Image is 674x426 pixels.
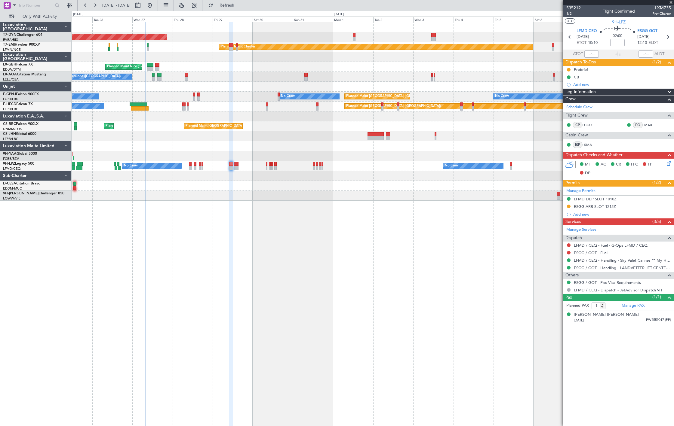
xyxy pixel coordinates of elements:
div: [DATE] [73,12,83,17]
span: 9H-LPZ [612,19,626,25]
a: T7-DYNChallenger 604 [3,33,42,37]
div: Thu 28 [173,17,213,22]
div: Wed 3 [413,17,453,22]
span: F-HECD [3,102,16,106]
span: 9H-YAA [3,152,17,156]
span: ELDT [648,40,658,46]
a: LFMN/NCE [3,47,21,52]
span: [DATE] - [DATE] [102,3,131,8]
a: ESGG / GOT - Handling - LANDVETTER JET CENTER ESGG/GOT [574,265,671,270]
span: (1/1) [652,294,661,300]
a: EVRA/RIX [3,38,18,42]
span: LX-GBH [3,63,16,66]
div: No Crew [495,92,509,101]
div: ISP [573,141,583,148]
div: Planned Maint Nice ([GEOGRAPHIC_DATA]) [107,62,174,71]
span: Dispatch [565,235,582,242]
div: Planned Maint Chester [221,42,255,51]
div: Tue 26 [92,17,132,22]
span: [DATE] [577,34,589,40]
span: ATOT [573,51,583,57]
a: FCBB/BZV [3,157,19,161]
a: LFPB/LBG [3,137,19,141]
span: (1/2) [652,59,661,65]
a: CS-JHHGlobal 6000 [3,132,36,136]
a: LELL/QSA [3,77,19,82]
button: Only With Activity [7,12,65,21]
div: CP [573,122,583,128]
span: 10:10 [588,40,598,46]
div: ESGG ARR SLOT 1215Z [574,204,616,209]
span: [DATE] [574,318,584,323]
a: EDLW/DTM [3,67,21,72]
span: CR [616,162,621,168]
span: Pax [565,294,572,301]
span: Permits [565,180,580,187]
span: ETOT [577,40,586,46]
a: SMA [584,142,598,148]
a: ESGG / GOT - Pax Visa Requirements [574,280,641,285]
div: Sun 31 [293,17,333,22]
span: DP [585,170,590,176]
a: LX-AOACitation Mustang [3,73,46,76]
span: AC [601,162,606,168]
span: Only With Activity [16,14,63,19]
span: Cabin Crew [565,132,588,139]
a: ESGG / GOT - Fuel [574,250,608,255]
a: LFMD / CEQ - Fuel - G-Ops LFMD / CEQ [574,243,648,248]
div: Planned Maint [GEOGRAPHIC_DATA] ([GEOGRAPHIC_DATA]) [346,102,441,111]
a: Schedule Crew [566,104,592,110]
span: Crew [565,96,576,103]
span: LFMD CEQ [577,28,597,34]
span: 02:00 [613,33,622,39]
span: 1/2 [566,11,581,16]
a: MAX [644,122,658,128]
div: Thu 4 [454,17,494,22]
div: [DATE] [334,12,344,17]
span: Flight Crew [565,112,588,119]
div: No Crew [445,161,459,170]
span: Pref Charter [652,11,671,16]
div: Fri 29 [213,17,253,22]
label: Planned PAX [566,303,589,309]
a: Manage Services [566,227,596,233]
a: F-HECDFalcon 7X [3,102,33,106]
span: LXM735 [652,5,671,11]
button: Refresh [205,1,242,10]
div: No Crew [124,161,138,170]
span: T7-DYN [3,33,17,37]
div: Planned Maint [GEOGRAPHIC_DATA] ([GEOGRAPHIC_DATA]) [186,122,280,131]
span: (3/5) [652,218,661,225]
div: No Crew [281,92,295,101]
div: Mon 25 [52,17,92,22]
span: ESGG GOT [637,28,657,34]
a: LFMD / CEQ - Dispatch - JetAdvisor Dispatch 9H [574,288,662,293]
div: No Crew Barcelona ([GEOGRAPHIC_DATA]) [54,72,121,81]
span: Others [565,272,579,279]
a: LFMD / CEQ - Handling - Sky Valet Cannes ** My Handling**LFMD / CEQ [574,258,671,263]
a: LX-GBHFalcon 7X [3,63,33,66]
span: Refresh [214,3,240,8]
div: Sat 6 [534,17,574,22]
a: CGU [584,122,598,128]
a: 9H-YAAGlobal 5000 [3,152,37,156]
a: LFPB/LBG [3,97,19,102]
span: CS-JHH [3,132,16,136]
a: T7-EMIHawker 900XP [3,43,40,47]
span: Services [565,218,581,225]
div: CB [574,75,579,80]
span: 9H-[PERSON_NAME] [3,192,38,195]
input: --:-- [584,50,599,58]
div: Fri 5 [494,17,534,22]
div: Flight Confirmed [602,8,635,14]
span: FP [648,162,652,168]
div: Sat 30 [253,17,293,22]
span: LX-AOA [3,73,17,76]
a: 9H-[PERSON_NAME]Challenger 850 [3,192,64,195]
span: F-GPNJ [3,93,16,96]
a: 9H-LPZLegacy 500 [3,162,34,166]
span: [DATE] [637,34,650,40]
div: FO [633,122,643,128]
span: MF [585,162,591,168]
span: Dispatch To-Dos [565,59,596,66]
